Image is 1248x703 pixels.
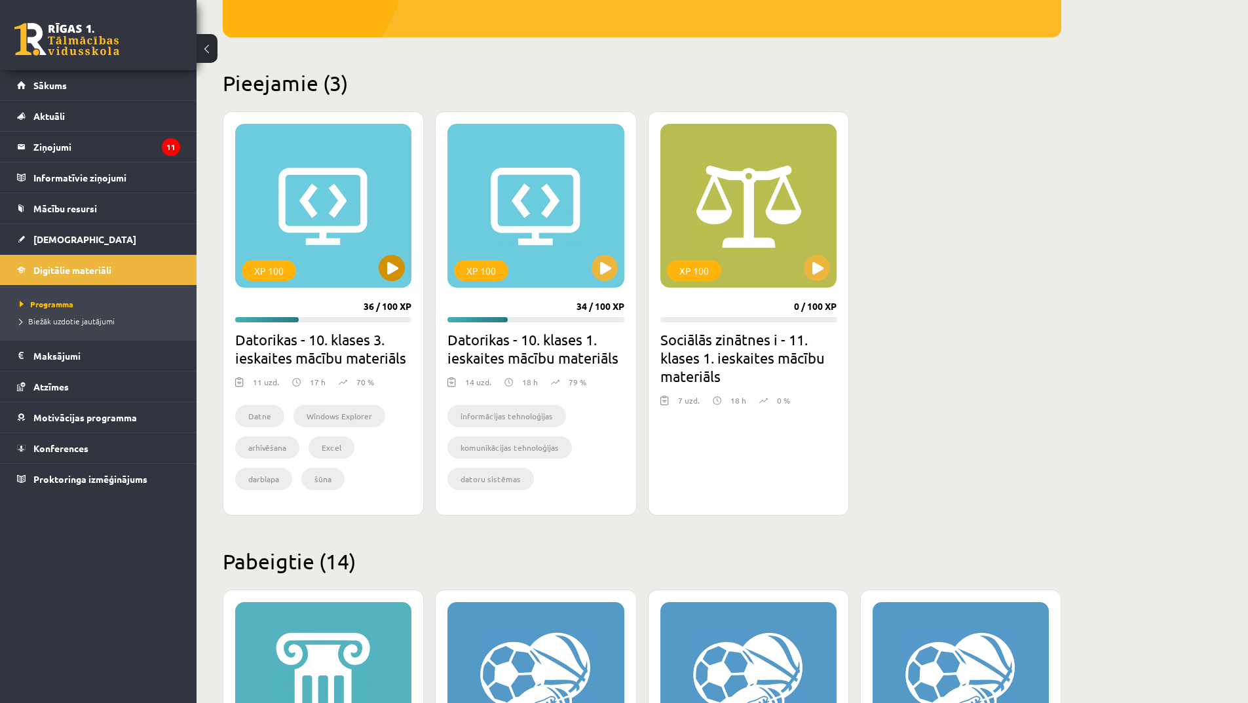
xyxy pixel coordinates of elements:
span: Programma [20,299,73,309]
h2: Pieejamie (3) [223,70,1061,96]
span: Konferences [33,442,88,454]
div: XP 100 [667,260,721,281]
i: 11 [162,138,180,156]
a: Digitālie materiāli [17,255,180,285]
a: Motivācijas programma [17,402,180,432]
div: 14 uzd. [465,376,491,396]
p: 70 % [356,376,374,388]
li: datoru sistēmas [447,468,534,490]
p: 18 h [522,376,538,388]
h2: Sociālās zinātnes i - 11. klases 1. ieskaites mācību materiāls [660,330,837,385]
a: Mācību resursi [17,193,180,223]
p: 79 % [569,376,586,388]
li: Excel [309,436,354,459]
a: Atzīmes [17,371,180,402]
span: Aktuāli [33,110,65,122]
span: Sākums [33,79,67,91]
a: Ziņojumi11 [17,132,180,162]
a: Rīgas 1. Tālmācības vidusskola [14,23,119,56]
li: Datne [235,405,284,427]
li: šūna [301,468,345,490]
a: Maksājumi [17,341,180,371]
h2: Pabeigtie (14) [223,548,1061,574]
span: Biežāk uzdotie jautājumi [20,316,115,326]
a: [DEMOGRAPHIC_DATA] [17,224,180,254]
li: Windows Explorer [293,405,385,427]
div: XP 100 [242,260,296,281]
legend: Maksājumi [33,341,180,371]
span: [DEMOGRAPHIC_DATA] [33,233,136,245]
legend: Ziņojumi [33,132,180,162]
a: Biežāk uzdotie jautājumi [20,315,183,327]
span: Atzīmes [33,381,69,392]
span: Motivācijas programma [33,411,137,423]
h2: Datorikas - 10. klases 3. ieskaites mācību materiāls [235,330,411,367]
span: Digitālie materiāli [33,264,111,276]
li: informācijas tehnoloģijas [447,405,566,427]
li: darblapa [235,468,292,490]
p: 17 h [310,376,326,388]
p: 18 h [730,394,746,406]
span: Proktoringa izmēģinājums [33,473,147,485]
a: Konferences [17,433,180,463]
div: XP 100 [454,260,508,281]
a: Sākums [17,70,180,100]
legend: Informatīvie ziņojumi [33,162,180,193]
span: Mācību resursi [33,202,97,214]
a: Proktoringa izmēģinājums [17,464,180,494]
p: 0 % [777,394,790,406]
a: Programma [20,298,183,310]
li: komunikācijas tehnoloģijas [447,436,572,459]
a: Informatīvie ziņojumi [17,162,180,193]
a: Aktuāli [17,101,180,131]
div: 7 uzd. [678,394,700,414]
h2: Datorikas - 10. klases 1. ieskaites mācību materiāls [447,330,624,367]
div: 11 uzd. [253,376,279,396]
li: arhivēšana [235,436,299,459]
